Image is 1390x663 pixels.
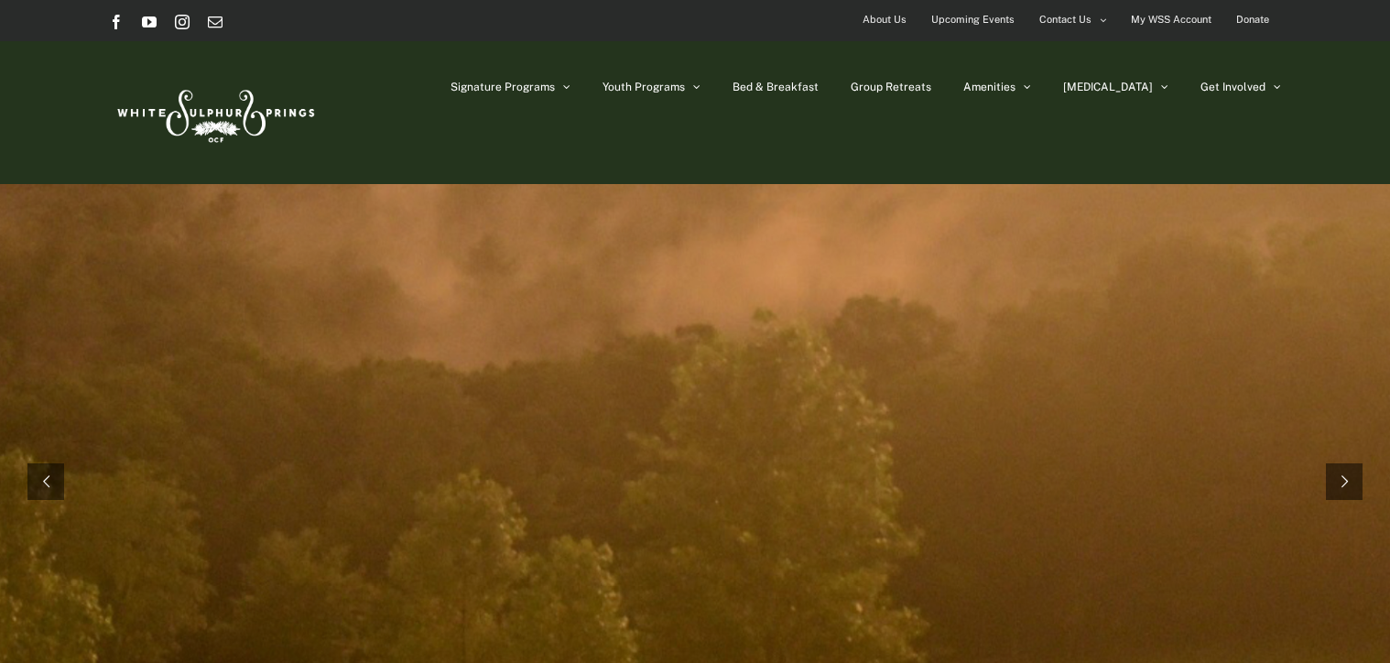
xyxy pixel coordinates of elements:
[733,41,819,133] a: Bed & Breakfast
[851,41,931,133] a: Group Retreats
[451,41,570,133] a: Signature Programs
[963,41,1031,133] a: Amenities
[1039,6,1091,33] span: Contact Us
[208,15,223,29] a: Email
[109,70,320,156] img: White Sulphur Springs Logo
[851,82,931,92] span: Group Retreats
[1131,6,1211,33] span: My WSS Account
[1063,41,1168,133] a: [MEDICAL_DATA]
[603,82,685,92] span: Youth Programs
[1063,82,1153,92] span: [MEDICAL_DATA]
[451,82,555,92] span: Signature Programs
[863,6,907,33] span: About Us
[733,82,819,92] span: Bed & Breakfast
[142,15,157,29] a: YouTube
[931,6,1015,33] span: Upcoming Events
[451,41,1281,133] nav: Main Menu
[1200,82,1265,92] span: Get Involved
[1200,41,1281,133] a: Get Involved
[1236,6,1269,33] span: Donate
[603,41,700,133] a: Youth Programs
[963,82,1015,92] span: Amenities
[175,15,190,29] a: Instagram
[109,15,124,29] a: Facebook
